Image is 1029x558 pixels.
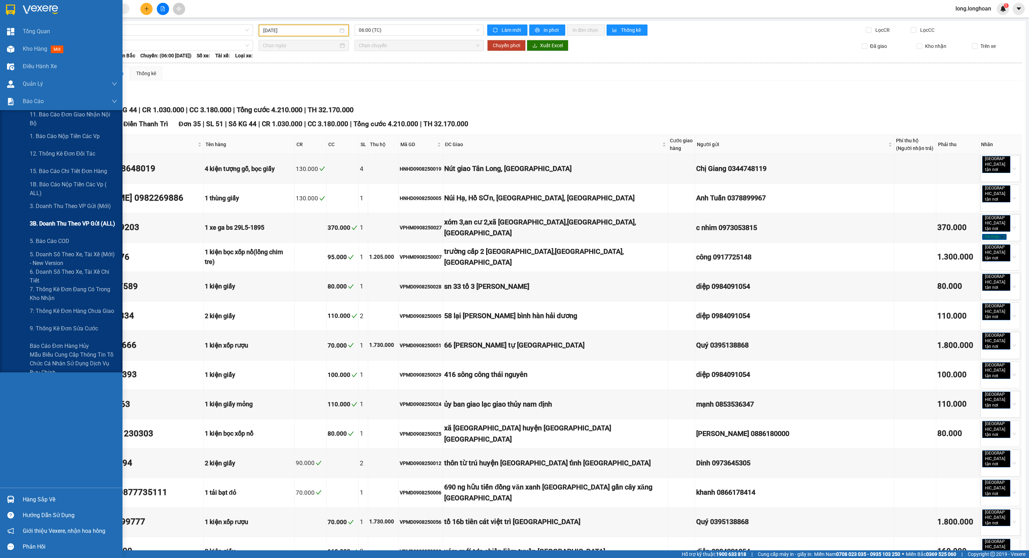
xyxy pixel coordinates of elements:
span: close [999,345,1003,348]
div: 70.000 [328,341,357,350]
div: mạnh 0853536347 [696,399,892,410]
div: xóm 3,an cư 2,xã [GEOGRAPHIC_DATA],[GEOGRAPHIC_DATA],[GEOGRAPHIC_DATA] [444,217,667,239]
span: Tài xế: [215,52,230,59]
span: Hỗ trợ kỹ thuật: [682,550,746,558]
span: check [319,166,325,172]
div: 130.000 [296,194,325,203]
span: check [351,549,357,555]
div: 66 [PERSON_NAME] tự [GEOGRAPHIC_DATA] [444,340,667,351]
span: [GEOGRAPHIC_DATA] tận nơi [982,362,1010,379]
span: Người gửi [697,141,887,148]
span: [GEOGRAPHIC_DATA] tận nơi [982,185,1010,202]
div: HNHD0908250019 [400,165,442,173]
div: 80.000 [937,428,978,440]
span: 1B. Báo cáo nộp tiền các vp ( ALL) [30,180,117,198]
span: [GEOGRAPHIC_DATA] tận nơi [982,156,1010,173]
span: | [420,120,422,128]
strong: 0708 023 035 - 0935 103 250 [836,551,900,557]
span: 15. Báo cáo chi tiết đơn hàng [30,167,107,176]
span: | [139,106,140,114]
span: ĐC Giao [445,141,661,148]
span: check [316,460,322,466]
span: Kho hàng [23,45,47,52]
div: Quý 0395138868 [696,340,892,351]
td: VPMD0908250025 [399,419,443,449]
div: 1 kiện giấy [205,281,294,291]
div: trang 0976997589 [67,280,202,293]
span: 5. Doanh số theo xe, tài xế (mới) - New version [30,250,117,267]
div: 1 [360,488,367,498]
th: Phải thu [936,135,979,154]
div: hải 0335253676 [67,251,202,264]
div: 1 [360,193,367,203]
th: CR [295,135,327,154]
span: 3B. Doanh Thu theo VP Gửi (ALL) [30,219,115,228]
span: Số xe: [197,52,210,59]
div: Thống kê [136,70,156,77]
span: plus [144,6,149,11]
td: VPMD0908250012 [399,449,443,478]
img: dashboard-icon [7,28,14,35]
span: check [316,489,322,495]
span: Đơn 35 [178,120,201,128]
span: down [112,99,117,104]
div: 1 kiện bọc xốp nổ(lồng chim tre) [205,247,294,267]
div: 4 kiện tượng gỗ, bọc giấy [205,164,294,174]
td: HNHD0908250005 [399,184,443,213]
span: bar-chart [612,28,618,33]
div: tiến 0915896000 [67,545,202,558]
th: SL [359,135,368,154]
div: 1 thùng giấy [205,193,294,203]
span: Xuất Excel [540,42,563,49]
th: CC [327,135,359,154]
span: Chọn tuyến [32,40,249,51]
div: 690 ng hữu tiến đồng văn xanh [GEOGRAPHIC_DATA] gần cây xăng [GEOGRAPHIC_DATA] [444,482,667,504]
span: | [203,120,204,128]
div: tổ 16b tiên cát việt trì [GEOGRAPHIC_DATA] [444,516,667,527]
div: 80.000 [328,429,357,438]
span: Loại xe: [235,52,253,59]
span: close [999,286,1003,289]
span: check [348,284,354,289]
div: 80.000 [328,282,357,291]
button: Chuyển phơi [487,40,526,51]
span: Lọc CR [873,26,891,34]
span: 1 [1005,3,1007,8]
span: | [304,120,306,128]
span: close [999,227,1003,230]
div: xã [GEOGRAPHIC_DATA] huyện [GEOGRAPHIC_DATA] [GEOGRAPHIC_DATA] [444,423,667,445]
div: 2 [360,546,367,556]
span: Làm mới [502,26,522,34]
span: 6. Doanh số theo xe, tài xế chi tiết [30,267,117,285]
span: Số KG 44 [108,106,137,114]
div: 110.000 [328,311,357,321]
span: CR 1.030.000 [262,120,302,128]
div: 2 kiện giấy [205,458,294,468]
div: 1 [360,341,367,350]
div: 80.000 [937,280,978,293]
div: 2 kiện giấy [205,546,294,556]
span: | [350,120,352,128]
div: 110.000 [937,310,978,322]
button: In đơn chọn [567,24,605,36]
div: VPMD0908250030 [400,548,442,555]
button: aim [173,3,185,15]
span: Miền Bắc [906,550,956,558]
strong: 1900 633 818 [716,551,746,557]
span: 12. Thống kê đơn đối tác [30,149,95,158]
span: message [7,543,14,550]
span: check [348,519,354,525]
span: Thống kê [621,26,642,34]
span: Xe máy [982,234,1007,240]
input: Chọn ngày [263,42,339,49]
span: close [999,521,1003,525]
span: check [351,372,357,378]
div: VPHM0908250027 [400,224,442,231]
div: sn 33 tổ 3 [PERSON_NAME] [444,281,667,292]
div: diệp 0984091054 [696,546,892,557]
span: Đã giao [867,42,890,50]
div: trường cấp 2 [GEOGRAPHIC_DATA],[GEOGRAPHIC_DATA],[GEOGRAPHIC_DATA] [444,246,667,268]
div: VPMD0908250029 [400,371,442,379]
div: VPMD0908250024 [400,400,442,408]
div: ủy ban giao lạc giao thủy nam định [444,399,667,410]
